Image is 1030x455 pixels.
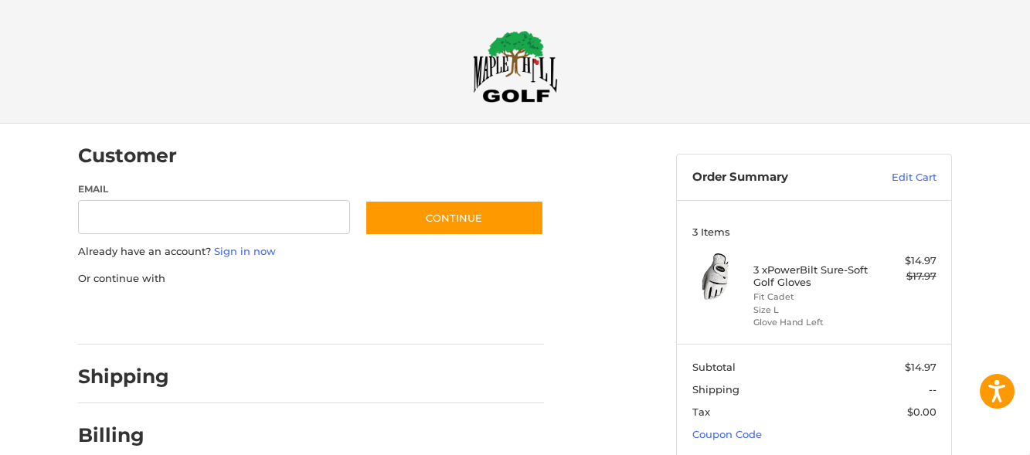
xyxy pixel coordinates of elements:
p: Or continue with [78,271,544,287]
h2: Billing [78,423,168,447]
span: Tax [692,406,710,418]
h2: Shipping [78,365,169,389]
span: Shipping [692,383,739,396]
div: $17.97 [875,269,937,284]
iframe: PayPal-paylater [204,301,320,329]
li: Glove Hand Left [753,316,872,329]
a: Coupon Code [692,428,762,440]
span: $14.97 [905,361,937,373]
p: Already have an account? [78,244,544,260]
iframe: PayPal-paypal [73,301,189,329]
h2: Customer [78,144,177,168]
h4: 3 x PowerBilt Sure-Soft Golf Gloves [753,263,872,289]
li: Fit Cadet [753,290,872,304]
h3: Order Summary [692,170,858,185]
span: $0.00 [907,406,937,418]
h3: 3 Items [692,226,937,238]
span: Subtotal [692,361,736,373]
li: Size L [753,304,872,317]
span: -- [929,383,937,396]
label: Email [78,182,350,196]
img: Maple Hill Golf [473,30,558,103]
iframe: PayPal-venmo [335,301,451,329]
div: $14.97 [875,253,937,269]
a: Edit Cart [858,170,937,185]
button: Continue [365,200,544,236]
a: Sign in now [214,245,276,257]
